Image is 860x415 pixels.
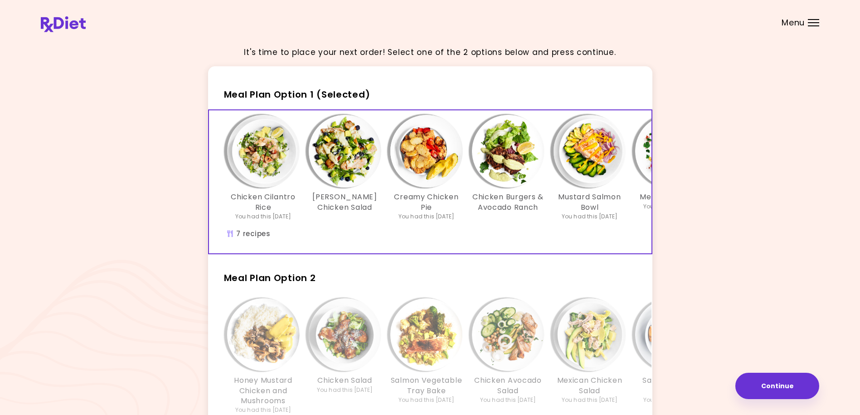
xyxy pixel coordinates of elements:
div: You had this [DATE] [317,386,373,394]
div: Info - Chicken Avocado Salad - Meal Plan Option 2 [467,298,549,414]
h3: Mexican Salmon [640,192,702,202]
h3: Chicken Burgers & Avocado Ranch [472,192,544,212]
div: You had this [DATE] [398,212,455,221]
h3: Mustard Salmon Bowl [554,192,626,212]
div: Info - Chicken Cilantro Rice - Meal Plan Option 1 (Selected) [223,115,304,221]
span: Menu [782,19,805,27]
div: You had this [DATE] [235,406,292,414]
div: You had this [DATE] [562,396,618,404]
h3: Chicken Avocado Salad [472,375,544,396]
p: It's time to place your next order! Select one of the 2 options below and press continue. [244,46,616,59]
div: Info - Berry Chicken Salad - Meal Plan Option 1 (Selected) [304,115,386,221]
div: Info - Mustard Salmon Bowl - Meal Plan Option 1 (Selected) [549,115,631,221]
div: You had this [DATE] [562,212,618,221]
h3: [PERSON_NAME] Chicken Salad [309,192,381,212]
h3: Chicken Cilantro Rice [227,192,300,212]
h3: Salmon Vegetable Tray Bake [390,375,463,396]
button: Continue [735,373,819,399]
span: Meal Plan Option 2 [224,272,316,284]
div: You had this [DATE] [480,396,536,404]
img: RxDiet [41,16,86,32]
h3: Salmon Potato Salad [635,375,708,396]
div: You had this [DATE] [398,396,455,404]
div: Info - Creamy Chicken Pie - Meal Plan Option 1 (Selected) [386,115,467,221]
div: Info - Chicken Salad - Meal Plan Option 2 [304,298,386,414]
h3: Chicken Salad [317,375,372,385]
div: Info - Mexican Chicken Salad - Meal Plan Option 2 [549,298,631,414]
div: You had this [DATE] [235,212,292,221]
span: Meal Plan Option 1 (Selected) [224,88,370,101]
h3: Creamy Chicken Pie [390,192,463,212]
div: Info - Honey Mustard Chicken and Mushrooms - Meal Plan Option 2 [223,298,304,414]
div: Info - Mexican Salmon - Meal Plan Option 1 (Selected) [631,115,712,221]
div: Info - Salmon Vegetable Tray Bake - Meal Plan Option 2 [386,298,467,414]
div: Info - Salmon Potato Salad - Meal Plan Option 2 [631,298,712,414]
h3: Honey Mustard Chicken and Mushrooms [227,375,300,406]
h3: Mexican Chicken Salad [554,375,626,396]
div: Info - Chicken Burgers & Avocado Ranch - Meal Plan Option 1 (Selected) [467,115,549,221]
div: You had this [DATE] [643,396,700,404]
div: You had this [DATE] [643,203,700,211]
